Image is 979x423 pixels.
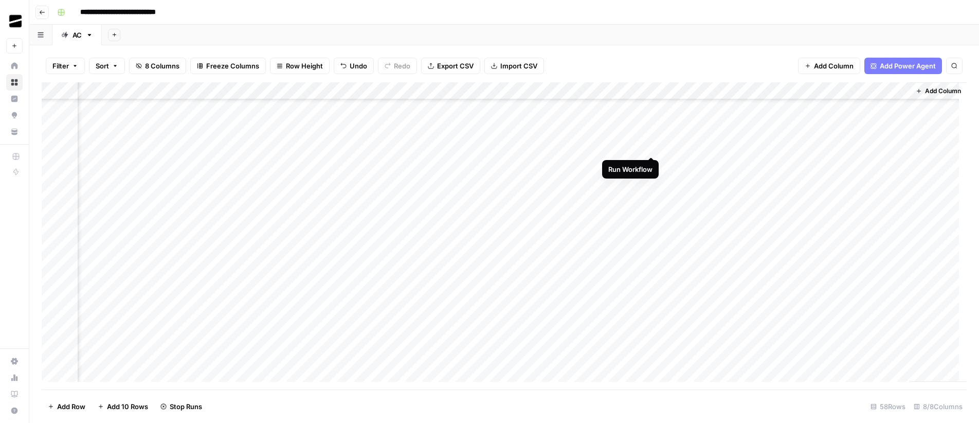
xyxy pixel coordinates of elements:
span: Add Column [814,61,854,71]
button: Help + Support [6,402,23,419]
div: 8/8 Columns [910,398,967,415]
button: Add Row [42,398,92,415]
button: Filter [46,58,85,74]
button: Freeze Columns [190,58,266,74]
button: Workspace: OGM [6,8,23,34]
button: Sort [89,58,125,74]
a: Your Data [6,124,23,140]
a: Usage [6,369,23,386]
span: Add Row [57,401,85,412]
img: OGM Logo [6,12,25,30]
div: AC [72,30,82,40]
span: Undo [350,61,367,71]
span: Export CSV [437,61,474,71]
a: Learning Hub [6,386,23,402]
button: Row Height [270,58,330,74]
div: 58 Rows [866,398,910,415]
button: Add Column [912,84,965,98]
a: Opportunities [6,107,23,124]
a: Browse [6,74,23,91]
a: Home [6,58,23,74]
button: Redo [378,58,417,74]
span: Import CSV [500,61,537,71]
a: Insights [6,91,23,107]
a: Settings [6,353,23,369]
button: 8 Columns [129,58,186,74]
div: Run Workflow [608,164,652,174]
button: Stop Runs [154,398,208,415]
button: Add 10 Rows [92,398,154,415]
a: AC [52,25,102,45]
span: Filter [52,61,69,71]
button: Add Power Agent [864,58,942,74]
span: Sort [96,61,109,71]
span: Stop Runs [170,401,202,412]
span: Row Height [286,61,323,71]
button: Undo [334,58,374,74]
span: Add 10 Rows [107,401,148,412]
span: Freeze Columns [206,61,259,71]
span: Add Column [925,86,961,96]
span: Redo [394,61,410,71]
button: Import CSV [484,58,544,74]
span: 8 Columns [145,61,179,71]
span: Add Power Agent [880,61,936,71]
button: Export CSV [421,58,480,74]
button: Add Column [798,58,860,74]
